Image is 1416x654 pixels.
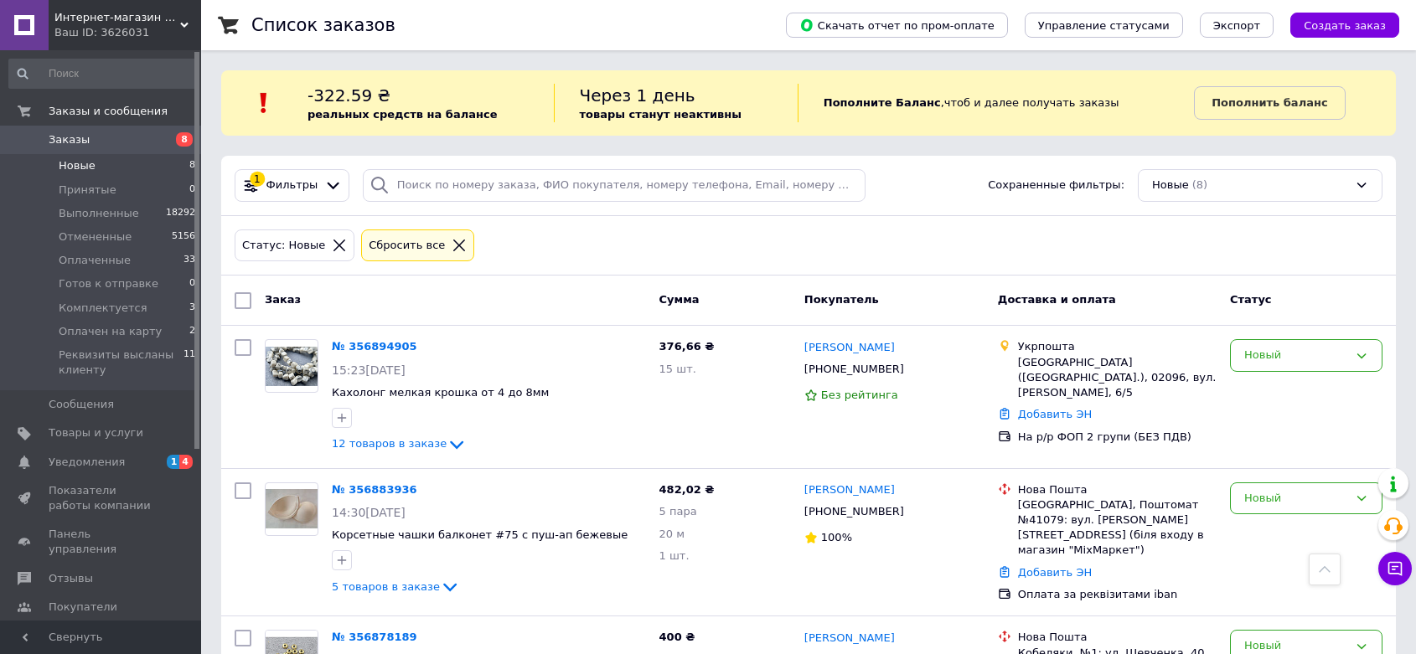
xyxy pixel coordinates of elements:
[1038,19,1170,32] span: Управление статусами
[1192,178,1207,191] span: (8)
[1244,347,1348,364] div: Новый
[59,206,139,221] span: Выполненные
[332,631,417,643] a: № 356878189
[307,85,390,106] span: -322.59 ₴
[659,340,715,353] span: 376,66 ₴
[332,483,417,496] a: № 356883936
[332,528,628,541] a: Корсетные чашки балконет #75 с пуш-ап бежевые
[251,15,395,35] h1: Список заказов
[59,348,183,378] span: Реквизиты высланы клиенту
[1018,587,1217,602] div: Оплата за реквізитами iban
[59,158,96,173] span: Новые
[1244,490,1348,507] div: Новый
[659,505,697,518] span: 5 пара
[332,506,406,519] span: 14:30[DATE]
[172,229,195,245] span: 5156
[332,386,549,399] a: Кахолонг мелкая крошка от 4 до 8мм
[580,108,742,121] b: товары станут неактивны
[821,531,852,543] span: 100%
[1018,339,1217,354] div: Укрпошта
[804,340,895,356] a: [PERSON_NAME]
[49,527,155,557] span: Панель управления
[1025,13,1183,38] button: Управление статусами
[266,489,318,528] img: Фото товару
[363,169,866,202] input: Поиск по номеру заказа, ФИО покупателя, номеру телефона, Email, номеру накладной
[176,132,193,147] span: 8
[59,229,132,245] span: Отмененные
[659,483,715,496] span: 482,02 ₴
[1018,408,1092,420] a: Добавить ЭН
[580,85,695,106] span: Через 1 день
[265,482,318,536] a: Фото товару
[266,347,318,386] img: Фото товару
[1018,482,1217,497] div: Нова Пошта
[804,505,904,518] span: [PHONE_NUMBER]
[59,324,162,339] span: Оплачен на карту
[54,10,180,25] span: Интернет-магазин "Шкатулка"
[1152,178,1189,193] span: Новые
[183,253,195,268] span: 33
[189,276,195,291] span: 0
[167,455,180,469] span: 1
[1230,293,1272,306] span: Статус
[189,158,195,173] span: 8
[659,549,690,562] span: 1 шт.
[332,580,460,593] a: 5 товаров в заказе
[49,483,155,513] span: Показатели работы компании
[786,13,1008,38] button: Скачать отчет по пром-оплате
[49,571,93,586] span: Отзывы
[266,178,318,193] span: Фильтры
[49,425,143,440] span: Товары и услуги
[49,397,114,412] span: Сообщения
[1304,19,1386,32] span: Создать заказ
[239,237,328,255] div: Статус: Новые
[332,340,417,353] a: № 356894905
[659,631,695,643] span: 400 ₴
[54,25,201,40] div: Ваш ID: 3626031
[824,96,941,109] b: Пополните Баланс
[265,339,318,393] a: Фото товару
[659,528,685,540] span: 20 м
[659,293,700,306] span: Сумма
[988,178,1124,193] span: Сохраненные фильтры:
[251,90,276,116] img: :exclamation:
[332,580,440,593] span: 5 товаров в заказе
[799,18,995,33] span: Скачать отчет по пром-оплате
[804,363,904,375] span: [PHONE_NUMBER]
[250,172,265,187] div: 1
[1018,430,1217,445] div: На р/р ФОП 2 групи (БЕЗ ПДВ)
[49,132,90,147] span: Заказы
[183,348,195,378] span: 11
[307,108,498,121] b: реальных средств на балансе
[49,455,125,470] span: Уведомления
[798,84,1194,122] div: , чтоб и далее получать заказы
[1018,355,1217,401] div: [GEOGRAPHIC_DATA] ([GEOGRAPHIC_DATA].), 02096, вул. [PERSON_NAME], 6/5
[265,293,301,306] span: Заказ
[49,600,117,615] span: Покупатели
[1200,13,1274,38] button: Экспорт
[1378,552,1412,585] button: Чат с покупателем
[189,183,195,198] span: 0
[332,437,467,450] a: 12 товаров в заказе
[804,482,895,498] a: [PERSON_NAME]
[998,293,1116,306] span: Доставка и оплата
[189,324,195,339] span: 2
[1274,18,1399,31] a: Создать заказ
[659,363,696,375] span: 15 шт.
[59,253,131,268] span: Оплаченные
[1212,96,1327,109] b: Пополнить баланс
[59,183,116,198] span: Принятые
[59,276,158,291] span: Готов к отправке
[332,363,406,377] span: 15:23[DATE]
[1213,19,1260,32] span: Экспорт
[8,59,197,89] input: Поиск
[1018,566,1092,579] a: Добавить ЭН
[49,104,168,119] span: Заказы и сообщения
[365,237,448,255] div: Сбросить все
[1290,13,1399,38] button: Создать заказ
[189,301,195,316] span: 3
[1018,497,1217,559] div: [GEOGRAPHIC_DATA], Поштомат №41079: вул. [PERSON_NAME][STREET_ADDRESS] (біля входу в магазин "Міх...
[166,206,195,221] span: 18292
